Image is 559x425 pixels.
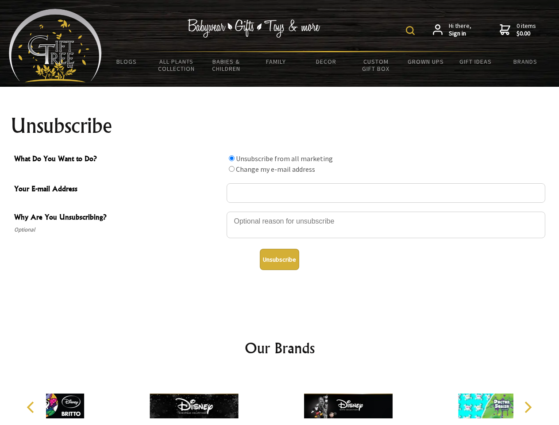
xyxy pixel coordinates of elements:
span: Why Are You Unsubscribing? [14,212,222,224]
h1: Unsubscribe [11,115,549,136]
img: Babyware - Gifts - Toys and more... [9,9,102,82]
span: Hi there, [449,22,471,38]
span: Your E-mail Address [14,183,222,196]
img: product search [406,26,415,35]
span: 0 items [517,22,536,38]
input: What Do You Want to Do? [229,155,235,161]
button: Next [518,398,537,417]
h2: Our Brands [18,337,542,359]
a: Grown Ups [401,52,451,71]
button: Unsubscribe [260,249,299,270]
strong: Sign in [449,30,471,38]
strong: $0.00 [517,30,536,38]
a: All Plants Collection [152,52,202,78]
label: Unsubscribe from all marketing [236,154,333,163]
a: Custom Gift Box [351,52,401,78]
img: Babywear - Gifts - Toys & more [188,19,320,38]
span: What Do You Want to Do? [14,153,222,166]
a: 0 items$0.00 [500,22,536,38]
a: Family [251,52,301,71]
a: Hi there,Sign in [433,22,471,38]
span: Optional [14,224,222,235]
label: Change my e-mail address [236,165,315,174]
input: Your E-mail Address [227,183,545,203]
a: Decor [301,52,351,71]
button: Previous [22,398,42,417]
input: What Do You Want to Do? [229,166,235,172]
textarea: Why Are You Unsubscribing? [227,212,545,238]
a: Brands [501,52,551,71]
a: Babies & Children [201,52,251,78]
a: Gift Ideas [451,52,501,71]
a: BLOGS [102,52,152,71]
